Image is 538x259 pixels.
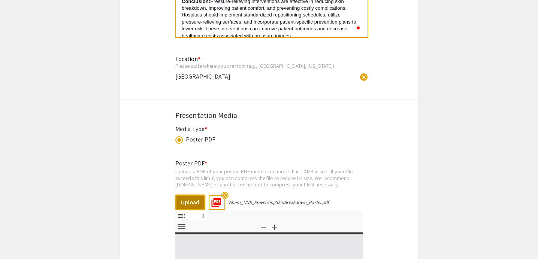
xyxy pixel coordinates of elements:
[359,73,368,82] span: cancel
[175,159,207,167] mat-label: Poster PDF
[175,168,363,188] div: Upload a PDF of your poster. PDF must be no more than 10MB in size. If your file exceeds this lim...
[229,199,329,205] div: Ahern_UNR_PreventingSkinBreakdown_Poster.pdf
[268,222,281,232] button: Zoom In
[175,55,200,63] mat-label: Location
[208,195,220,206] mat-icon: picture_as_pdf
[6,225,32,253] iframe: Chat
[257,222,270,232] button: Zoom Out
[186,135,215,144] div: Poster PDF
[175,63,356,69] div: Please state where you are from (e.g., [GEOGRAPHIC_DATA], [US_STATE])
[175,222,188,232] button: Tools
[221,192,228,199] mat-icon: highlight_off
[175,73,356,80] input: Type Here
[175,125,207,133] mat-label: Media Type
[175,195,205,210] button: Upload
[175,110,363,121] div: Presentation Media
[356,69,371,84] button: Clear
[187,212,207,220] input: Page
[175,210,188,221] button: Toggle Sidebar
